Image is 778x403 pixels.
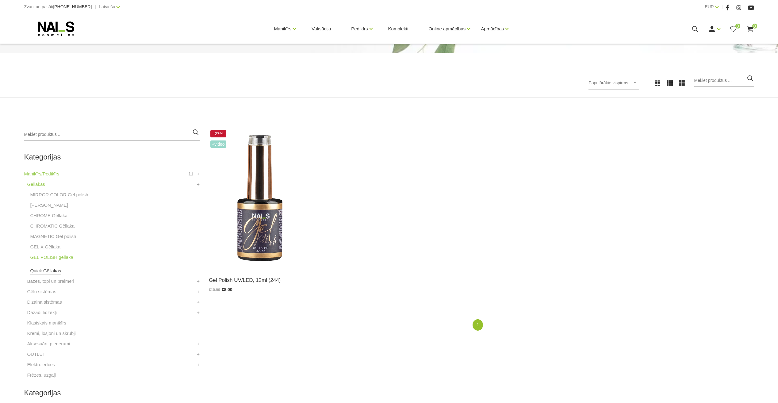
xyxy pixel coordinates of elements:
input: Meklēt produktus ... [694,75,754,87]
a: MIRROR COLOR Gel polish [30,191,88,198]
a: Frēzes, uzgaļi [27,371,56,379]
a: 0 [746,25,754,33]
a: + [197,351,200,358]
a: [PHONE_NUMBER] [53,5,92,9]
a: Apmācības [481,17,504,41]
h2: Kategorijas [24,389,200,397]
a: Manikīrs [274,17,292,41]
a: + [197,170,200,178]
a: 0 [730,25,737,33]
nav: catalog-product-list [209,319,754,331]
span: 0 [735,24,740,29]
img: Ilgnoturīga, intensīvi pigmentēta gellaka. Viegli klājas, lieliski žūst, nesaraujas, neatkāpjas n... [209,129,311,268]
a: EUR [705,3,714,10]
a: GEL POLISH gēllaka [30,254,73,261]
a: + [197,309,200,316]
a: + [197,181,200,188]
span: -27% [210,130,226,137]
a: CHROMATIC Gēllaka [30,222,75,230]
a: [PERSON_NAME] [30,201,68,209]
a: + [197,298,200,306]
a: Vaksācija [307,14,336,44]
a: Komplekti [383,14,413,44]
a: Klasiskais manikīrs [27,319,66,327]
a: Latviešu [99,3,115,10]
span: | [722,3,723,11]
a: MAGNETIC Gel polish [30,233,76,240]
a: GEL X Gēllaka [30,243,60,251]
a: Krēmi, losjoni un skrubji [27,330,75,337]
a: Manikīrs/Pedikīrs [24,170,59,178]
input: Meklēt produktus ... [24,129,200,141]
a: Aksesuāri, piederumi [27,340,70,347]
a: Bāzes, topi un praimeri [27,278,74,285]
a: CHROME Gēllaka [30,212,67,219]
a: + [197,288,200,295]
span: Populārākie vispirms [588,80,628,85]
a: + [197,340,200,347]
h2: Kategorijas [24,153,200,161]
span: [PHONE_NUMBER] [53,4,92,9]
a: Dizaina sistēmas [27,298,62,306]
span: €10.90 [209,288,220,292]
a: Gēlu sistēmas [27,288,56,295]
a: Elektroierīces [27,361,55,368]
a: + [197,361,200,368]
span: €8.00 [222,287,232,292]
a: + [197,278,200,285]
a: Gēllakas [27,181,45,188]
a: 1 [473,319,483,331]
span: 11 [188,170,194,178]
div: Zvani un pasūti [24,3,92,11]
span: +Video [210,140,226,148]
a: Pedikīrs [351,17,368,41]
a: Gel Polish UV/LED, 12ml (244) [209,276,311,284]
span: 0 [752,24,757,29]
span: | [95,3,96,11]
a: OUTLET [27,351,45,358]
a: Online apmācības [428,17,466,41]
a: Dažādi līdzekļi [27,309,57,316]
a: Quick Gēllakas [30,267,61,274]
